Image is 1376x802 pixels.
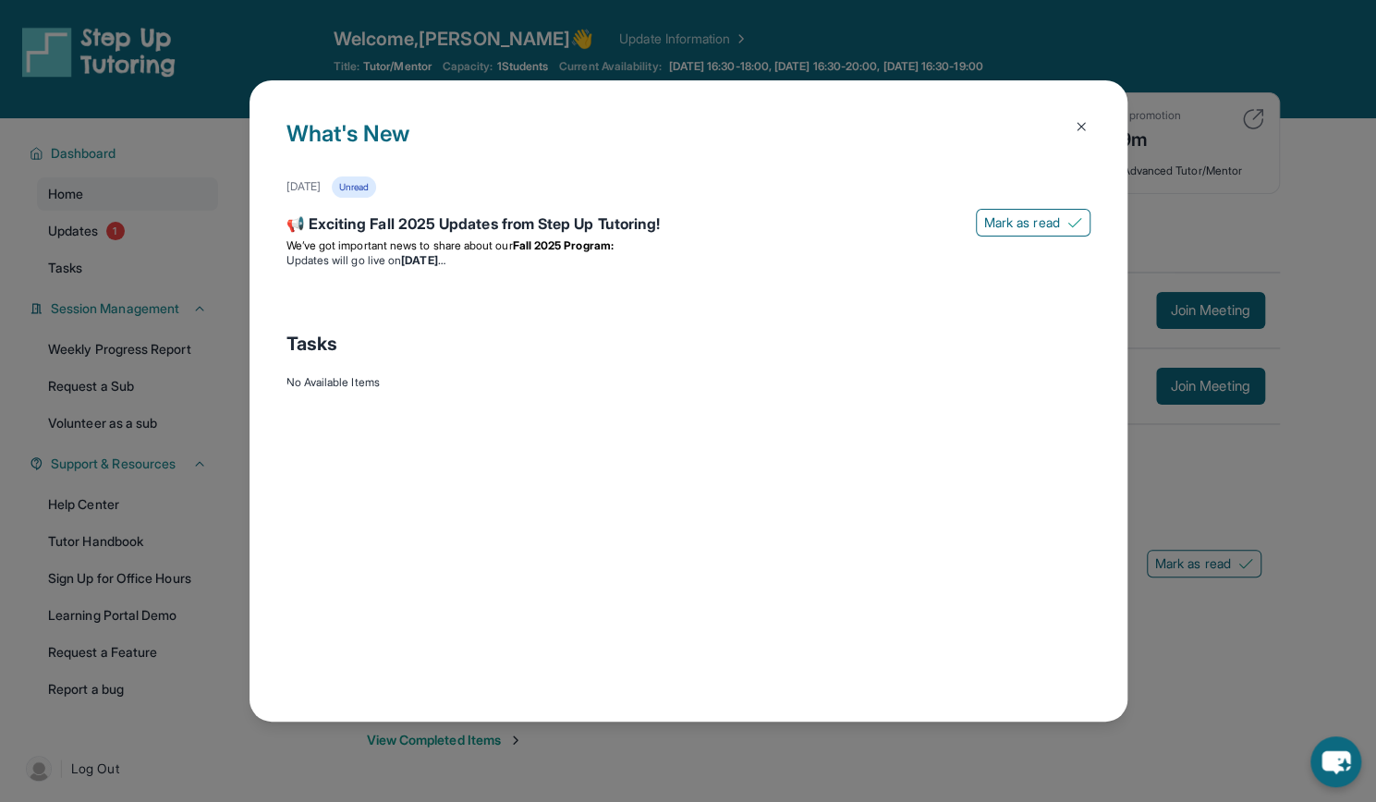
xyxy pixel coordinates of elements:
[286,117,1090,176] h1: What's New
[1074,119,1089,134] img: Close Icon
[286,213,1090,238] div: 📢 Exciting Fall 2025 Updates from Step Up Tutoring!
[286,253,1090,268] li: Updates will go live on
[332,176,376,198] div: Unread
[286,238,513,252] span: We’ve got important news to share about our
[976,209,1090,237] button: Mark as read
[286,179,321,194] div: [DATE]
[984,213,1060,232] span: Mark as read
[513,238,614,252] strong: Fall 2025 Program:
[1310,736,1361,787] button: chat-button
[286,375,1090,390] div: No Available Items
[401,253,444,267] strong: [DATE]
[1067,215,1082,230] img: Mark as read
[286,331,337,357] span: Tasks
